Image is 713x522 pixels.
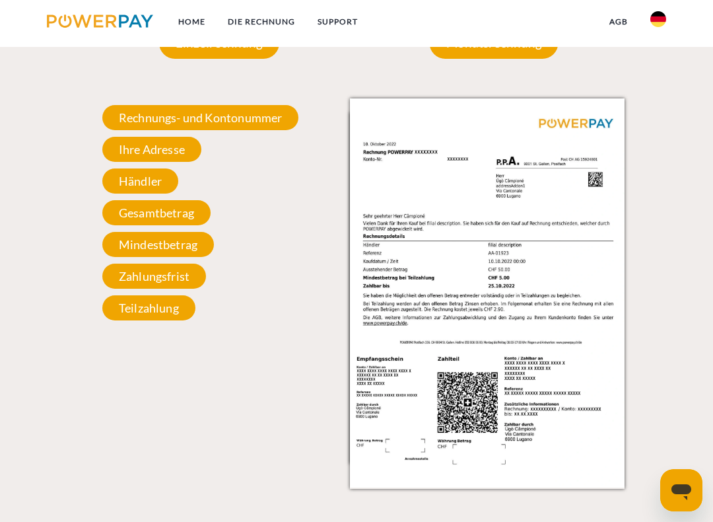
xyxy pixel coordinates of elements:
span: Zahlungsfrist [102,264,206,289]
a: DIE RECHNUNG [217,10,306,34]
span: Ihre Adresse [102,137,201,162]
img: de [650,11,666,27]
span: Gesamtbetrag [102,200,211,225]
span: Rechnungs- und Kontonummer [102,105,299,130]
a: Home [167,10,217,34]
a: agb [598,10,639,34]
img: single_invoice_powerpay_de.jpg [350,98,625,487]
img: logo-powerpay.svg [47,15,153,28]
a: SUPPORT [306,10,369,34]
iframe: Schaltfläche zum Öffnen des Messaging-Fensters [660,469,702,511]
span: Händler [102,168,178,194]
span: Mindestbetrag [102,232,214,257]
span: Teilzahlung [102,295,195,320]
